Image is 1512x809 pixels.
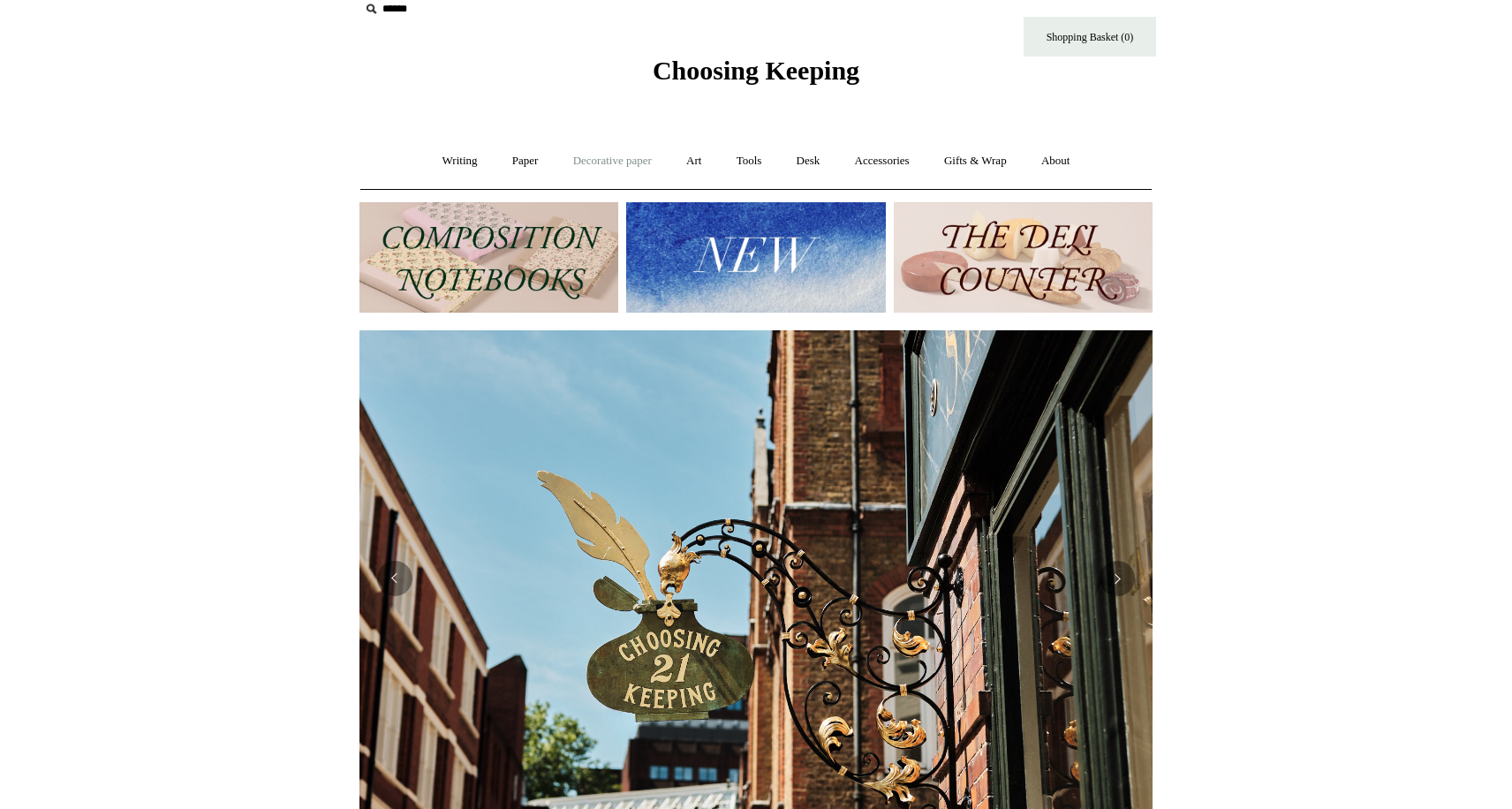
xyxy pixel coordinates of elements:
[496,138,555,185] a: Paper
[1024,17,1156,57] a: Shopping Basket (0)
[839,138,926,185] a: Accessories
[1025,138,1086,185] a: About
[1100,561,1135,596] button: Next
[626,202,885,313] img: New.jpg__PID:f73bdf93-380a-4a35-bcfe-7823039498e1
[653,70,859,82] a: Choosing Keeping
[928,138,1023,185] a: Gifts & Wrap
[721,138,778,185] a: Tools
[359,202,618,313] img: 202302 Composition ledgers.jpg__PID:69722ee6-fa44-49dd-a067-31375e5d54ec
[781,138,836,185] a: Desk
[653,56,859,85] span: Choosing Keeping
[427,138,494,185] a: Writing
[670,138,717,185] a: Art
[557,138,668,185] a: Decorative paper
[894,202,1153,313] img: The Deli Counter
[377,561,412,596] button: Previous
